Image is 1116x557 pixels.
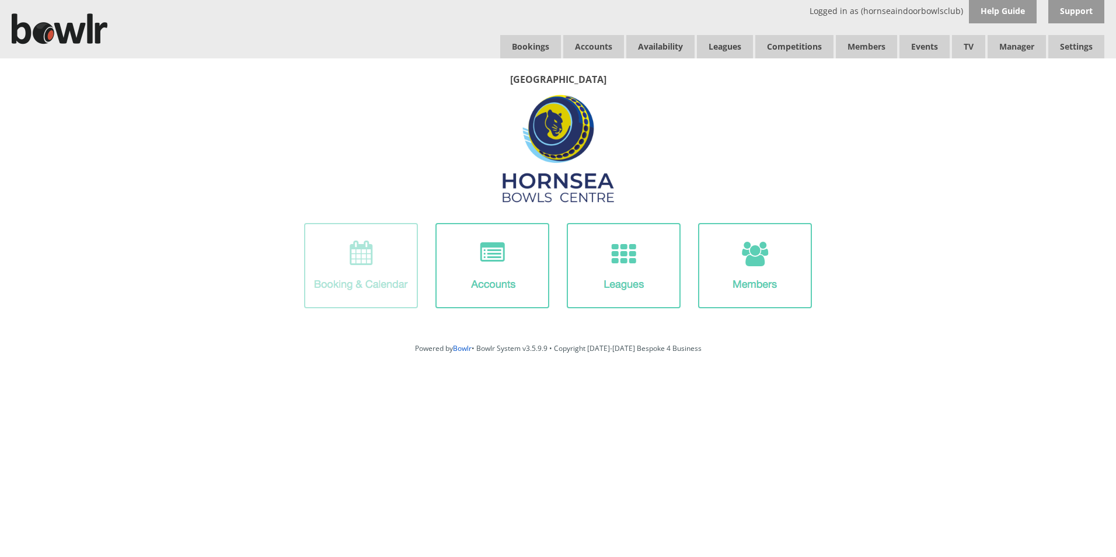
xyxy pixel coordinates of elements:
span: Accounts [563,35,624,58]
a: Bookings [500,35,561,58]
a: Leagues [697,35,753,58]
a: Competitions [755,35,833,58]
img: League-Icon.png [567,223,681,308]
span: TV [952,35,985,58]
img: Booking-Icon.png [304,223,418,308]
a: Availability [626,35,695,58]
img: Accounts-Icon.png [435,223,549,308]
span: Manager [988,35,1046,58]
img: Hornsea3.jpg [501,92,615,206]
span: Members [836,35,897,58]
p: [GEOGRAPHIC_DATA] [12,73,1104,86]
img: Members-Icon.png [698,223,812,308]
a: Events [899,35,950,58]
span: Powered by • Bowlr System v3.5.9.9 • Copyright [DATE]-[DATE] Bespoke 4 Business [415,343,702,353]
span: Settings [1048,35,1104,58]
a: Bowlr [453,343,472,353]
